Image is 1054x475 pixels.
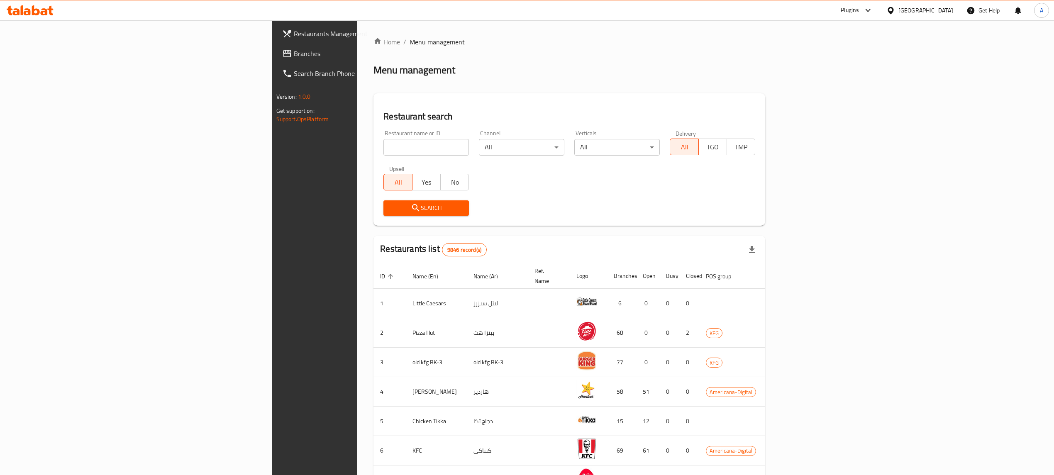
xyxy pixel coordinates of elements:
[383,139,469,156] input: Search for restaurant name or ID..
[841,5,859,15] div: Plugins
[679,318,699,348] td: 2
[440,174,469,190] button: No
[276,91,297,102] span: Version:
[898,6,953,15] div: [GEOGRAPHIC_DATA]
[276,24,448,44] a: Restaurants Management
[383,174,412,190] button: All
[534,266,560,286] span: Ref. Name
[298,91,311,102] span: 1.0.0
[576,380,597,400] img: Hardee's
[412,174,441,190] button: Yes
[389,166,405,171] label: Upsell
[607,318,636,348] td: 68
[636,289,659,318] td: 0
[730,141,752,153] span: TMP
[467,318,528,348] td: بيتزا هت
[380,271,396,281] span: ID
[387,176,409,188] span: All
[442,246,486,254] span: 9846 record(s)
[467,289,528,318] td: ليتل سيزرز
[742,240,762,260] div: Export file
[479,139,564,156] div: All
[659,348,679,377] td: 0
[706,446,756,456] span: Americana-Digital
[659,407,679,436] td: 0
[607,407,636,436] td: 15
[702,141,724,153] span: TGO
[636,377,659,407] td: 51
[294,29,442,39] span: Restaurants Management
[467,348,528,377] td: old kfg BK-3
[570,263,607,289] th: Logo
[373,37,765,47] nav: breadcrumb
[673,141,695,153] span: All
[607,348,636,377] td: 77
[698,139,727,155] button: TGO
[383,200,469,216] button: Search
[442,243,487,256] div: Total records count
[607,289,636,318] td: 6
[294,49,442,58] span: Branches
[467,377,528,407] td: هارديز
[679,377,699,407] td: 0
[380,243,487,256] h2: Restaurants list
[636,407,659,436] td: 12
[276,63,448,83] a: Search Branch Phone
[473,271,509,281] span: Name (Ar)
[390,203,462,213] span: Search
[727,139,755,155] button: TMP
[607,263,636,289] th: Branches
[607,436,636,465] td: 69
[467,436,528,465] td: كنتاكى
[636,348,659,377] td: 0
[659,436,679,465] td: 0
[659,263,679,289] th: Busy
[576,291,597,312] img: Little Caesars
[679,436,699,465] td: 0
[576,409,597,430] img: Chicken Tikka
[444,176,466,188] span: No
[679,348,699,377] td: 0
[576,438,597,459] img: KFC
[383,110,755,123] h2: Restaurant search
[706,358,722,368] span: KFG
[670,139,698,155] button: All
[1040,6,1043,15] span: A
[574,139,660,156] div: All
[659,289,679,318] td: 0
[679,407,699,436] td: 0
[679,263,699,289] th: Closed
[576,321,597,341] img: Pizza Hut
[276,114,329,124] a: Support.OpsPlatform
[676,130,696,136] label: Delivery
[576,350,597,371] img: old kfg BK-3
[636,263,659,289] th: Open
[412,271,449,281] span: Name (En)
[467,407,528,436] td: دجاج تكا
[276,44,448,63] a: Branches
[636,436,659,465] td: 61
[294,68,442,78] span: Search Branch Phone
[706,387,756,397] span: Americana-Digital
[659,318,679,348] td: 0
[706,271,742,281] span: POS group
[659,377,679,407] td: 0
[416,176,437,188] span: Yes
[636,318,659,348] td: 0
[276,105,315,116] span: Get support on:
[607,377,636,407] td: 58
[679,289,699,318] td: 0
[706,329,722,338] span: KFG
